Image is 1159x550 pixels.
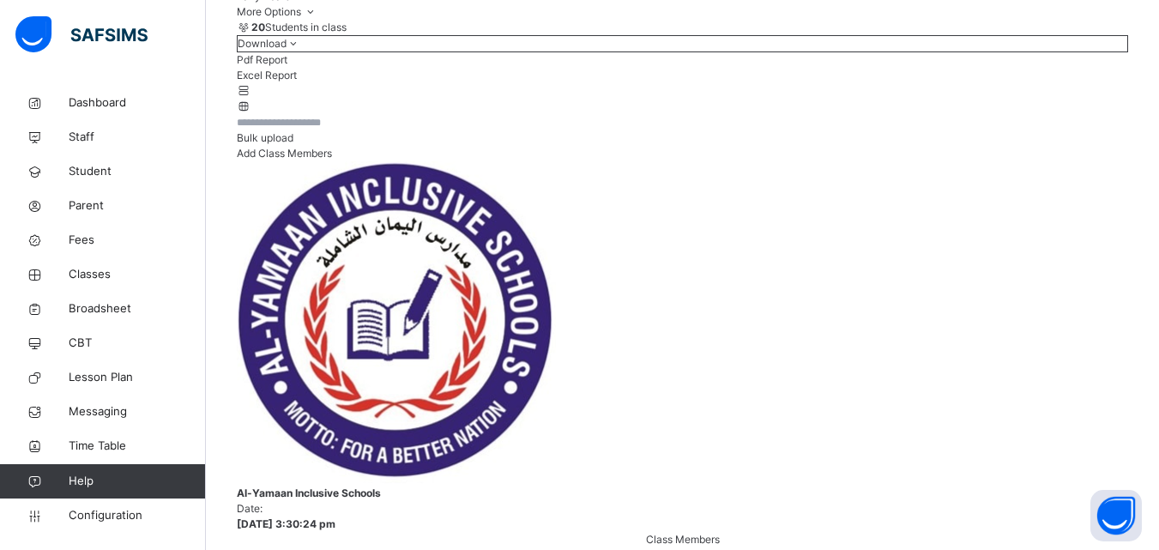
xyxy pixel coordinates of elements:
[69,438,206,455] span: Time Table
[69,232,206,249] span: Fees
[69,473,205,490] span: Help
[69,266,206,283] span: Classes
[238,37,287,50] span: Download
[69,300,206,317] span: Broadsheet
[69,369,206,386] span: Lesson Plan
[237,52,1128,68] li: dropdown-list-item-null-0
[646,533,720,546] span: Class Members
[69,163,206,180] span: Student
[237,131,293,144] span: Bulk upload
[1090,490,1142,541] button: Open asap
[237,147,332,160] span: Add Class Members
[237,486,1128,501] span: Al-Yamaan Inclusive Schools
[237,68,1128,83] li: dropdown-list-item-null-1
[69,94,206,112] span: Dashboard
[237,5,318,18] span: More Options
[69,197,206,215] span: Parent
[251,20,347,35] span: Students in class
[237,502,263,515] span: Date:
[69,507,205,524] span: Configuration
[69,403,206,420] span: Messaging
[237,517,1128,532] span: [DATE] 3:30:24 pm
[251,21,265,33] b: 20
[69,335,206,352] span: CBT
[237,161,556,486] img: alyaamanschools.png
[15,16,148,52] img: safsims
[69,129,206,146] span: Staff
